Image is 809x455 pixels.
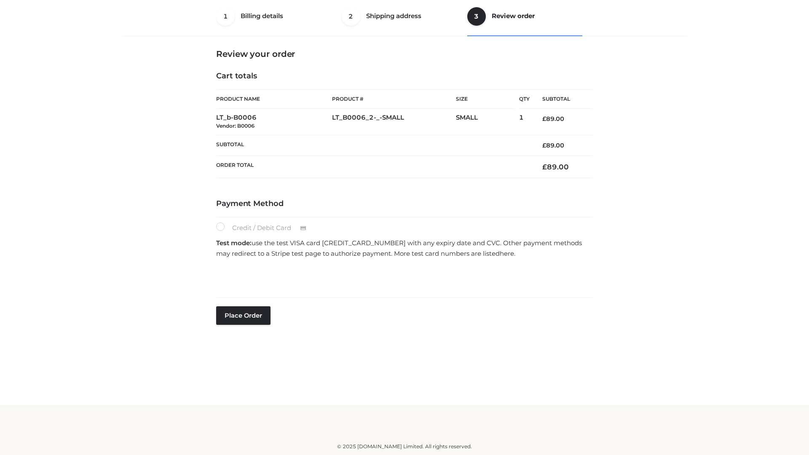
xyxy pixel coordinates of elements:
th: Product # [332,89,456,109]
h3: Review your order [216,49,593,59]
span: £ [542,115,546,123]
button: Place order [216,306,271,325]
h4: Payment Method [216,199,593,209]
a: here [500,249,514,257]
span: £ [542,163,547,171]
bdi: 89.00 [542,142,564,149]
td: 1 [519,109,530,135]
bdi: 89.00 [542,163,569,171]
iframe: Secure payment input frame [214,262,591,292]
p: use the test VISA card [CREDIT_CARD_NUMBER] with any expiry date and CVC. Other payment methods m... [216,238,593,259]
h4: Cart totals [216,72,593,81]
strong: Test mode: [216,239,252,247]
span: £ [542,142,546,149]
div: © 2025 [DOMAIN_NAME] Limited. All rights reserved. [125,442,684,451]
bdi: 89.00 [542,115,564,123]
td: LT_b-B0006 [216,109,332,135]
th: Subtotal [530,90,593,109]
small: Vendor: B0006 [216,123,254,129]
img: Credit / Debit Card [295,223,311,233]
td: LT_B0006_2-_-SMALL [332,109,456,135]
th: Size [456,90,515,109]
label: Credit / Debit Card [216,222,315,233]
th: Subtotal [216,135,530,155]
th: Qty [519,89,530,109]
th: Order Total [216,156,530,178]
th: Product Name [216,89,332,109]
td: SMALL [456,109,519,135]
